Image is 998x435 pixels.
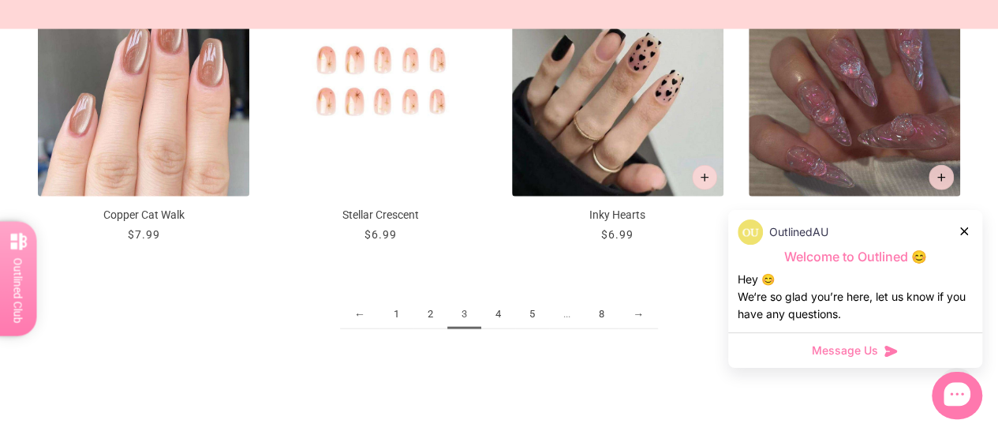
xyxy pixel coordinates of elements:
[738,219,763,245] img: data:image/png;base64,iVBORw0KGgoAAAANSUhEUgAAACQAAAAkCAYAAADhAJiYAAACJklEQVR4AexUO28TQRice/mFQxI...
[549,300,585,329] span: ...
[481,300,515,329] a: 4
[929,165,954,190] button: Add to cart
[128,228,160,241] span: $7.99
[738,249,973,265] p: Welcome to Outlined 😊
[515,300,549,329] a: 5
[692,165,717,190] button: Add to cart
[585,300,619,329] a: 8
[379,300,413,329] a: 1
[38,207,249,223] p: Copper Cat Walk
[812,343,878,358] span: Message Us
[769,223,828,241] p: OutlinedAU
[275,207,486,223] p: Stellar Crescent
[364,228,397,241] span: $6.99
[340,300,379,329] a: ←
[749,207,960,223] p: Pink Affair
[738,271,973,323] div: Hey 😊 We‘re so glad you’re here, let us know if you have any questions.
[512,207,723,223] p: Inky Hearts
[601,228,634,241] span: $6.99
[413,300,447,329] a: 2
[619,300,658,329] a: →
[447,300,481,329] span: 3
